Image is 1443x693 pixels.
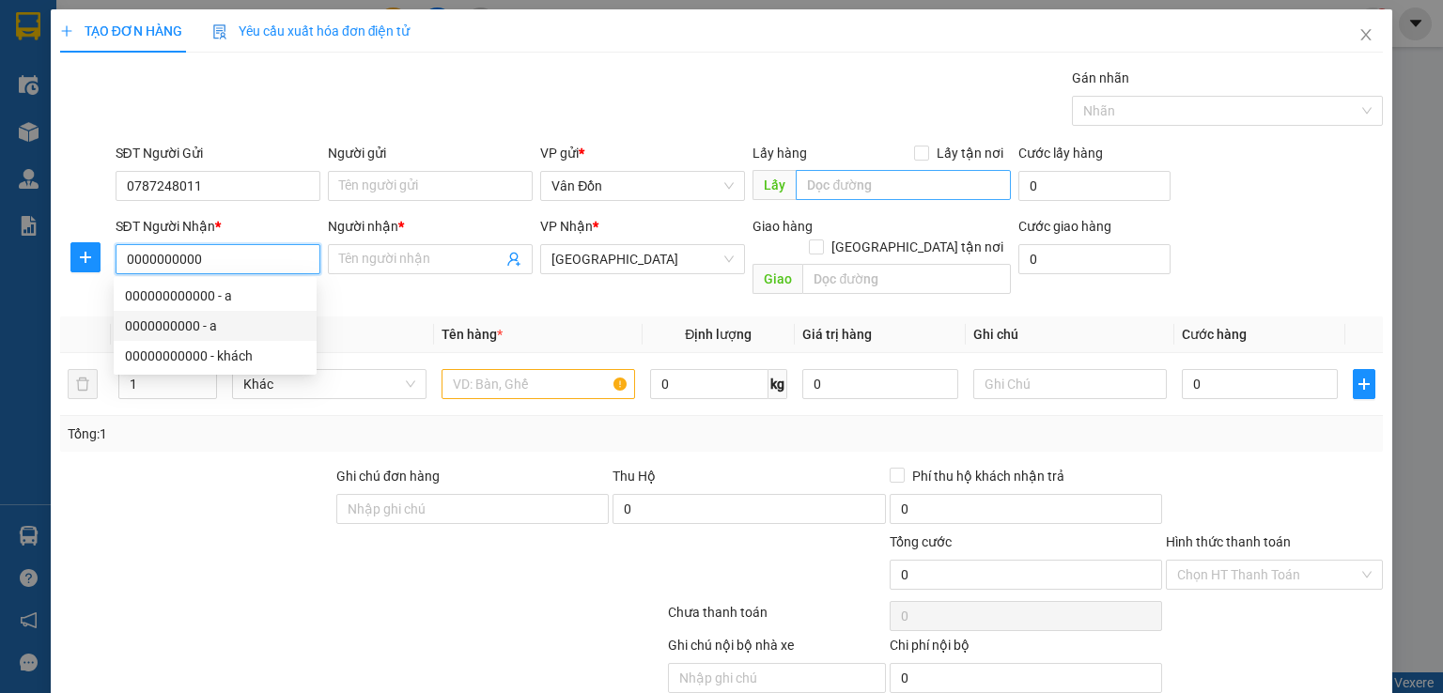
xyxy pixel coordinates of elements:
[753,146,807,161] span: Lấy hàng
[973,369,1167,399] input: Ghi Chú
[328,143,533,163] div: Người gửi
[336,469,440,484] label: Ghi chú đơn hàng
[796,170,1011,200] input: Dọc đường
[753,219,813,234] span: Giao hàng
[802,264,1011,294] input: Dọc đường
[753,264,802,294] span: Giao
[328,216,533,237] div: Người nhận
[125,285,305,306] div: 000000000000 - a
[116,143,320,163] div: SĐT Người Gửi
[929,143,1011,163] span: Lấy tận nơi
[1018,244,1171,274] input: Cước giao hàng
[125,346,305,366] div: 00000000000 - khách
[1358,27,1373,42] span: close
[506,252,521,267] span: user-add
[890,534,952,549] span: Tổng cước
[212,23,411,38] span: Yêu cầu xuất hóa đơn điện tử
[68,369,98,399] button: delete
[114,341,317,371] div: 00000000000 - khách
[60,23,182,38] span: TẠO ĐƠN HÀNG
[68,423,558,444] div: Tổng: 1
[1340,9,1392,62] button: Close
[802,369,958,399] input: 0
[824,237,1011,257] span: [GEOGRAPHIC_DATA] tận nơi
[685,327,752,342] span: Định lượng
[1354,377,1374,392] span: plus
[71,250,100,265] span: plus
[1166,534,1291,549] label: Hình thức thanh toán
[336,494,609,524] input: Ghi chú đơn hàng
[1018,171,1171,201] input: Cước lấy hàng
[666,602,887,635] div: Chưa thanh toán
[668,635,885,663] div: Ghi chú nội bộ nhà xe
[905,466,1072,486] span: Phí thu hộ khách nhận trả
[125,316,305,336] div: 0000000000 - a
[442,369,635,399] input: VD: Bàn, Ghế
[551,172,734,200] span: Vân Đồn
[1018,219,1111,234] label: Cước giao hàng
[890,635,1162,663] div: Chi phí nội bộ
[1018,146,1103,161] label: Cước lấy hàng
[70,242,101,272] button: plus
[551,245,734,273] span: Hà Nội
[668,663,885,693] input: Nhập ghi chú
[114,281,317,311] div: 000000000000 - a
[114,311,317,341] div: 0000000000 - a
[1072,70,1129,85] label: Gán nhãn
[768,369,787,399] span: kg
[613,469,656,484] span: Thu Hộ
[802,327,872,342] span: Giá trị hàng
[442,327,503,342] span: Tên hàng
[1182,327,1247,342] span: Cước hàng
[212,24,227,39] img: icon
[540,143,745,163] div: VP gửi
[966,316,1174,353] th: Ghi chú
[243,370,414,398] span: Khác
[540,219,593,234] span: VP Nhận
[1353,369,1375,399] button: plus
[116,216,320,237] div: SĐT Người Nhận
[753,170,796,200] span: Lấy
[60,24,73,38] span: plus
